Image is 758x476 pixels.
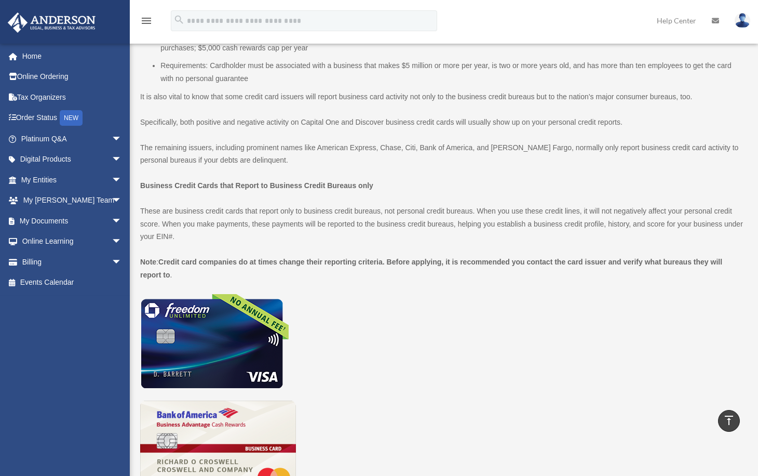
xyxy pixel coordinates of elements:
a: Events Calendar [7,272,138,293]
span: arrow_drop_down [112,252,132,273]
a: Digital Productsarrow_drop_down [7,149,138,170]
a: Platinum Q&Aarrow_drop_down [7,128,138,149]
a: Online Ordering [7,67,138,87]
img: User Pic [735,13,750,28]
a: Home [7,46,138,67]
a: Online Learningarrow_drop_down [7,231,138,252]
p: These are business credit cards that report only to business credit bureaus, not personal credit ... [140,205,745,243]
span: arrow_drop_down [112,210,132,232]
a: Order StatusNEW [7,108,138,129]
i: vertical_align_top [723,414,735,427]
a: vertical_align_top [718,410,740,432]
a: My Entitiesarrow_drop_down [7,169,138,190]
p: The remaining issuers, including prominent names like American Express, Chase, Citi, Bank of Amer... [140,141,745,167]
b: Business Credit Cards that Report to Business Credit Bureaus only [140,181,373,190]
i: search [173,14,185,25]
span: arrow_drop_down [112,169,132,191]
div: NEW [60,110,83,126]
b: Note [140,258,156,266]
b: Credit card companies do at times change their reporting criteria. Before applying, it is recomme... [140,258,722,279]
a: My [PERSON_NAME] Teamarrow_drop_down [7,190,138,211]
span: arrow_drop_down [112,190,132,211]
a: My Documentsarrow_drop_down [7,210,138,231]
span: arrow_drop_down [112,149,132,170]
span: arrow_drop_down [112,128,132,150]
i: menu [140,15,153,27]
a: Billingarrow_drop_down [7,252,138,272]
span: arrow_drop_down [112,231,132,253]
a: Tax Organizers [7,87,138,108]
a: menu [140,18,153,27]
img: Anderson Advisors Platinum Portal [5,12,99,33]
li: Requirements: Cardholder must be associated with a business that makes $5 million or more per yea... [160,59,745,85]
p: Specifically, both positive and negative activity on Capital One and Discover business credit car... [140,116,745,129]
p: : . [140,256,745,281]
p: It is also vital to know that some credit card issuers will report business card activity not onl... [140,90,745,103]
